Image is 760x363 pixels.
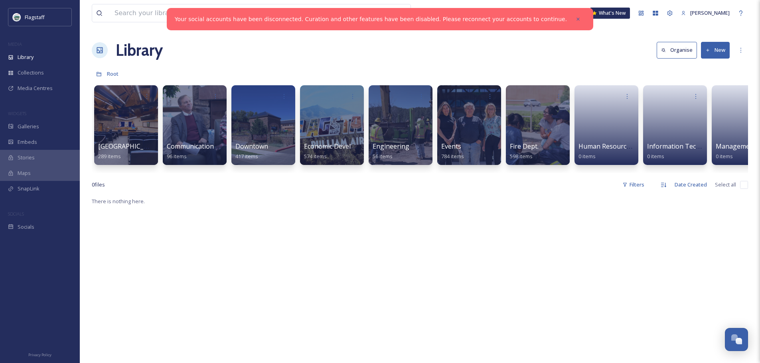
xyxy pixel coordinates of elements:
[18,69,44,77] span: Collections
[647,142,726,151] span: Information Technologies
[235,142,268,151] span: Downtown
[578,153,596,160] span: 0 items
[167,143,274,160] a: Communication & Civic Engagement96 items
[510,143,539,160] a: Fire Dept.598 items
[715,181,736,188] span: Select all
[18,185,39,192] span: SnapLink
[107,69,118,78] a: Root
[441,142,461,151] span: Events
[107,70,118,77] span: Root
[116,38,163,62] a: Library
[725,328,748,351] button: Open Chat
[111,4,345,22] input: Search your library
[235,143,268,160] a: Downtown417 items
[235,153,258,160] span: 417 items
[677,5,734,21] a: [PERSON_NAME]
[8,41,22,47] span: MEDIA
[18,154,35,161] span: Stories
[28,349,51,359] a: Privacy Policy
[8,211,24,217] span: SOCIALS
[18,169,31,177] span: Maps
[716,153,733,160] span: 0 items
[373,142,409,151] span: Engineering
[690,9,730,16] span: [PERSON_NAME]
[92,181,105,188] span: 0 file s
[167,142,274,151] span: Communication & Civic Engagement
[304,153,327,160] span: 574 items
[98,153,121,160] span: 289 items
[98,142,162,151] span: [GEOGRAPHIC_DATA]
[167,153,187,160] span: 96 items
[175,15,567,24] a: Your social accounts have been disconnected. Curation and other features have been disabled. Plea...
[618,177,648,192] div: Filters
[590,8,630,19] a: What's New
[13,13,21,21] img: images%20%282%29.jpeg
[510,142,539,151] span: Fire Dept.
[18,223,34,231] span: Socials
[360,5,407,21] a: View all files
[18,138,37,146] span: Embeds
[647,143,726,160] a: Information Technologies0 items
[18,53,34,61] span: Library
[510,153,533,160] span: 598 items
[373,153,393,160] span: 56 items
[671,177,711,192] div: Date Created
[578,142,695,151] span: Human Resources & Risk Management
[441,143,464,160] a: Events784 items
[25,14,45,21] span: Flagstaff
[373,143,409,160] a: Engineering56 items
[701,42,730,58] button: New
[657,42,701,58] a: Organise
[647,153,664,160] span: 0 items
[92,198,145,205] span: There is nothing here.
[304,143,374,160] a: Economic Development574 items
[18,123,39,130] span: Galleries
[657,42,697,58] button: Organise
[304,142,374,151] span: Economic Development
[18,84,53,92] span: Media Centres
[8,110,26,116] span: WIDGETS
[98,143,162,160] a: [GEOGRAPHIC_DATA]289 items
[441,153,464,160] span: 784 items
[28,352,51,357] span: Privacy Policy
[578,143,695,160] a: Human Resources & Risk Management0 items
